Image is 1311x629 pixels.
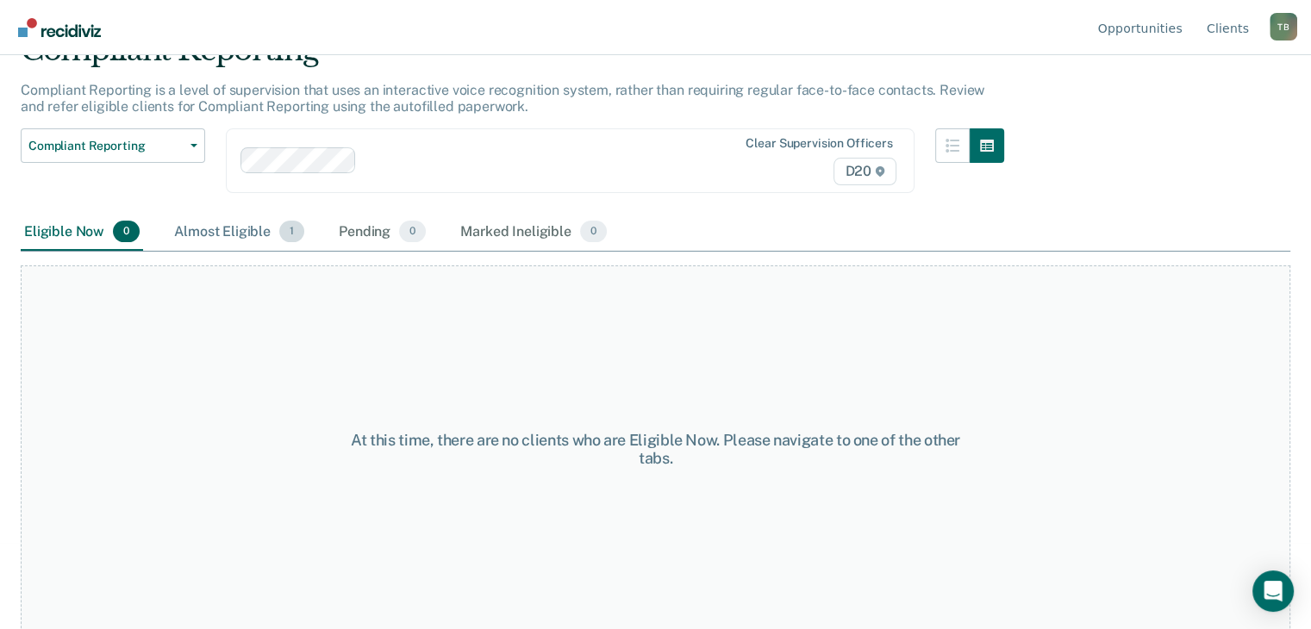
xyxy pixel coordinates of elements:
[339,431,973,468] div: At this time, there are no clients who are Eligible Now. Please navigate to one of the other tabs.
[580,221,607,243] span: 0
[1270,13,1297,40] div: T B
[21,82,984,115] p: Compliant Reporting is a level of supervision that uses an interactive voice recognition system, ...
[171,214,308,252] div: Almost Eligible1
[28,139,184,153] span: Compliant Reporting
[457,214,610,252] div: Marked Ineligible0
[746,136,892,151] div: Clear supervision officers
[833,158,896,185] span: D20
[1270,13,1297,40] button: Profile dropdown button
[21,33,1004,82] div: Compliant Reporting
[113,221,140,243] span: 0
[279,221,304,243] span: 1
[18,18,101,37] img: Recidiviz
[21,214,143,252] div: Eligible Now0
[21,128,205,163] button: Compliant Reporting
[1252,570,1294,612] div: Open Intercom Messenger
[335,214,429,252] div: Pending0
[399,221,426,243] span: 0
